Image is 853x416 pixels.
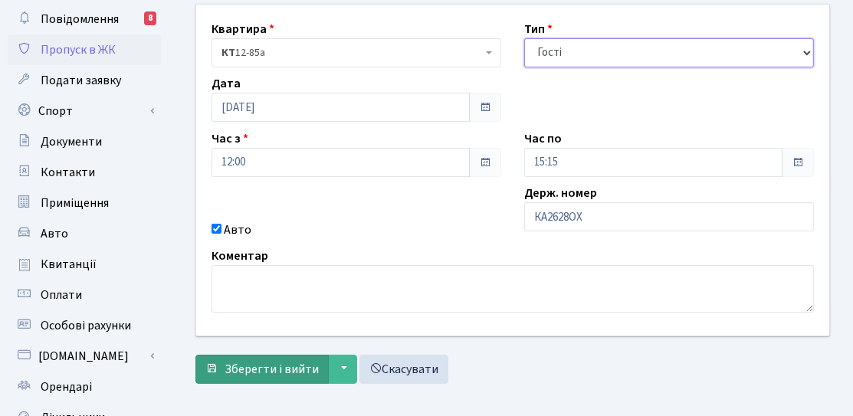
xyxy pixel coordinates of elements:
[41,256,97,273] span: Квитанції
[212,74,241,93] label: Дата
[8,157,161,188] a: Контакти
[225,361,319,378] span: Зберегти і вийти
[41,72,121,89] span: Подати заявку
[195,355,329,384] button: Зберегти і вийти
[8,280,161,310] a: Оплати
[212,20,274,38] label: Квартира
[41,133,102,150] span: Документи
[212,247,268,265] label: Коментар
[144,11,156,25] div: 8
[8,341,161,372] a: [DOMAIN_NAME]
[8,218,161,249] a: Авто
[524,20,553,38] label: Тип
[524,184,597,202] label: Держ. номер
[524,129,562,148] label: Час по
[41,287,82,303] span: Оплати
[221,45,482,61] span: <b>КТ</b>&nbsp;&nbsp;&nbsp;&nbsp;12-85а
[8,96,161,126] a: Спорт
[8,126,161,157] a: Документи
[359,355,448,384] a: Скасувати
[41,317,131,334] span: Особові рахунки
[41,195,109,211] span: Приміщення
[41,11,119,28] span: Повідомлення
[8,372,161,402] a: Орендарі
[8,310,161,341] a: Особові рахунки
[224,221,251,239] label: Авто
[8,34,161,65] a: Пропуск в ЖК
[41,378,92,395] span: Орендарі
[212,38,501,67] span: <b>КТ</b>&nbsp;&nbsp;&nbsp;&nbsp;12-85а
[221,45,235,61] b: КТ
[524,202,814,231] input: AA0001AA
[8,65,161,96] a: Подати заявку
[41,164,95,181] span: Контакти
[8,249,161,280] a: Квитанції
[41,41,116,58] span: Пропуск в ЖК
[8,188,161,218] a: Приміщення
[8,4,161,34] a: Повідомлення8
[41,225,68,242] span: Авто
[212,129,248,148] label: Час з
